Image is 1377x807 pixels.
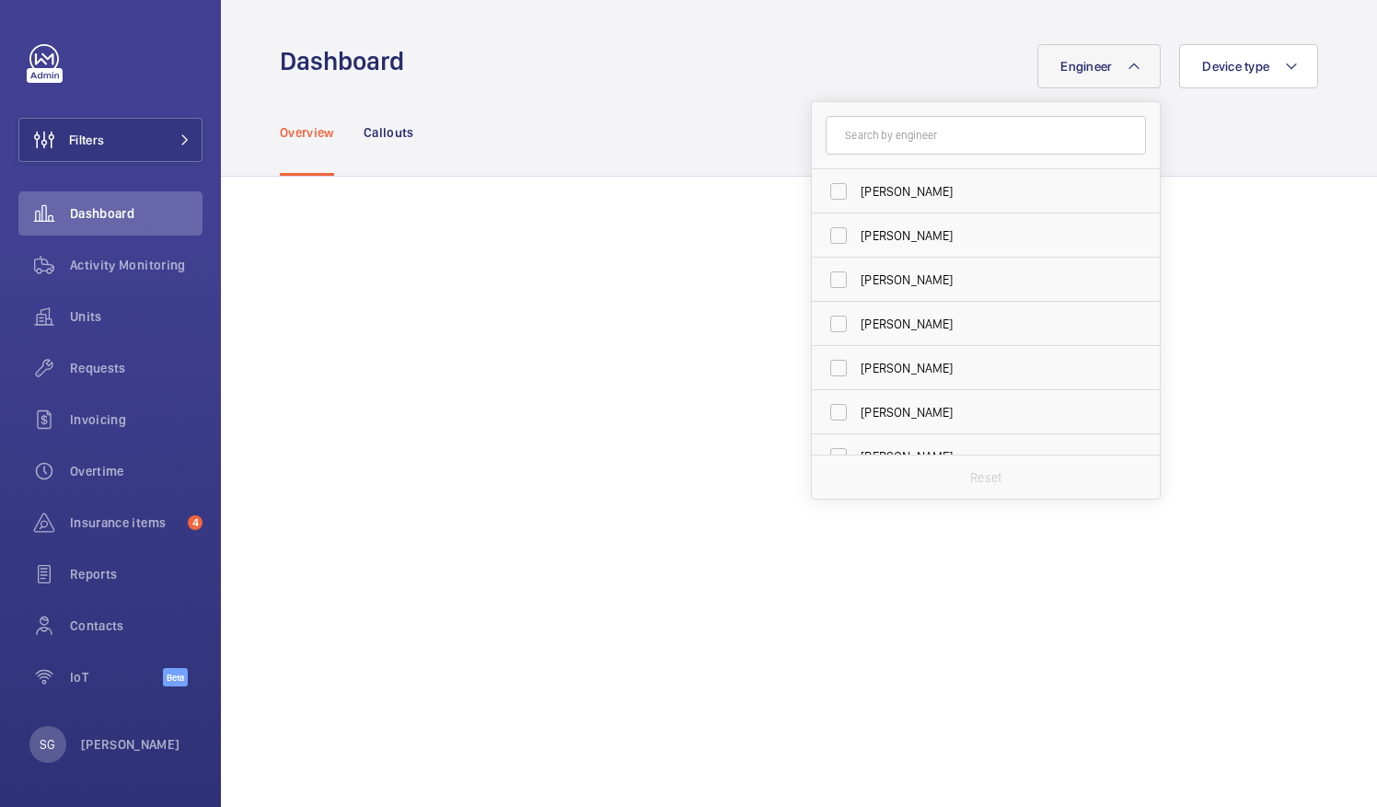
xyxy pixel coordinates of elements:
span: Dashboard [70,204,202,223]
span: [PERSON_NAME] [861,359,1114,377]
span: [PERSON_NAME] [861,315,1114,333]
p: [PERSON_NAME] [81,735,180,754]
p: Reset [970,468,1001,487]
span: Device type [1202,59,1269,74]
span: [PERSON_NAME] [861,447,1114,466]
span: Beta [163,668,188,686]
input: Search by engineer [826,116,1146,155]
button: Filters [18,118,202,162]
span: IoT [70,668,163,686]
span: Filters [69,131,104,149]
span: Overtime [70,462,202,480]
h1: Dashboard [280,44,415,78]
span: Engineer [1060,59,1112,74]
span: Insurance items [70,513,180,532]
p: Overview [280,123,334,142]
p: Callouts [364,123,414,142]
button: Engineer [1037,44,1161,88]
span: [PERSON_NAME] [861,271,1114,289]
button: Device type [1179,44,1318,88]
span: [PERSON_NAME] [861,403,1114,421]
span: Contacts [70,617,202,635]
span: [PERSON_NAME] [861,226,1114,245]
span: Units [70,307,202,326]
span: Invoicing [70,410,202,429]
span: [PERSON_NAME] [861,182,1114,201]
span: Reports [70,565,202,583]
span: 4 [188,515,202,530]
span: Activity Monitoring [70,256,202,274]
span: Requests [70,359,202,377]
p: SG [40,735,55,754]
